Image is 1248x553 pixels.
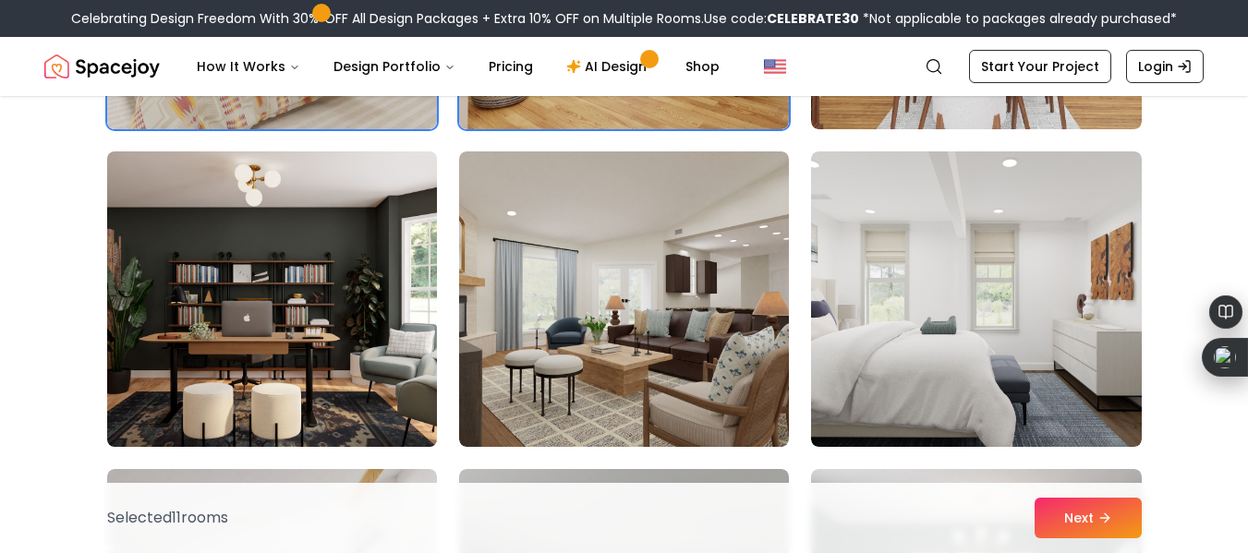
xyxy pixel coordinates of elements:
button: How It Works [182,48,315,85]
div: Celebrating Design Freedom With 30% OFF All Design Packages + Extra 10% OFF on Multiple Rooms. [71,9,1177,28]
a: Shop [671,48,734,85]
span: Use code: [704,9,859,28]
img: United States [764,55,786,78]
a: Start Your Project [969,50,1111,83]
nav: Main [182,48,734,85]
button: Design Portfolio [319,48,470,85]
img: Spacejoy Logo [44,48,160,85]
a: Login [1126,50,1204,83]
p: Selected 11 room s [107,507,228,529]
span: *Not applicable to packages already purchased* [859,9,1177,28]
b: CELEBRATE30 [767,9,859,28]
a: Pricing [474,48,548,85]
a: AI Design [551,48,667,85]
button: Next [1035,498,1142,538]
img: Room room-56 [459,151,789,447]
img: Room room-55 [99,144,445,454]
img: Room room-57 [811,151,1141,447]
a: Spacejoy [44,48,160,85]
nav: Global [44,37,1204,96]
